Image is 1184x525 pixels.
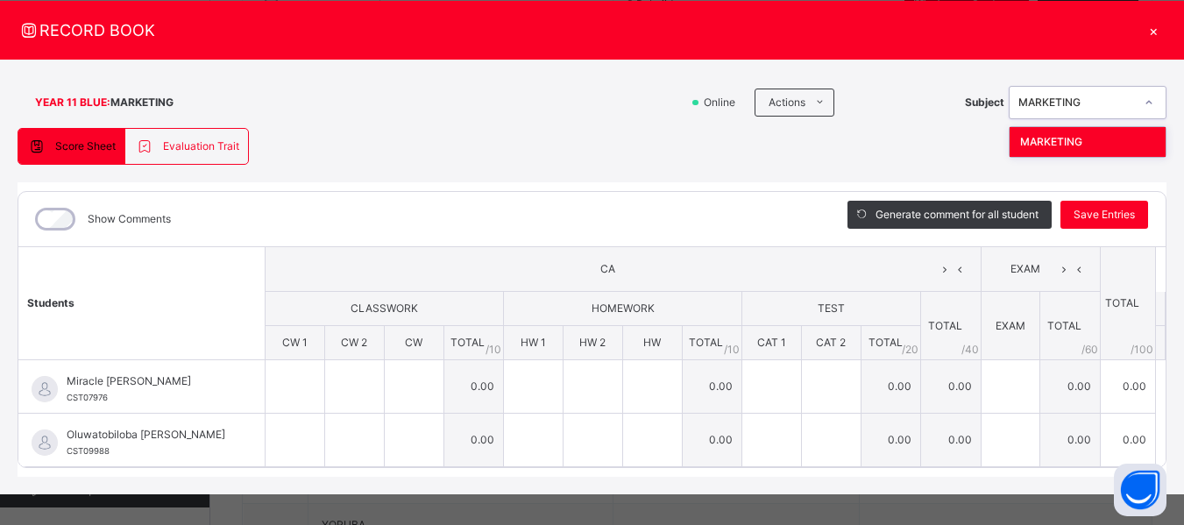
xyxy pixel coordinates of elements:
label: Show Comments [88,211,171,227]
span: CW [405,336,422,349]
span: CA [279,261,938,277]
span: Online [702,95,746,110]
span: TOTAL [928,319,962,332]
td: 0.00 [1040,414,1100,467]
span: CST09988 [67,446,110,456]
span: CW 2 [341,336,367,349]
span: TOTAL [869,336,903,349]
span: /100 [1131,342,1153,358]
div: MARKETING [1010,127,1166,157]
span: TEST [818,302,845,315]
span: Score Sheet [55,138,116,154]
td: 0.00 [1100,360,1155,414]
span: TOTAL [689,336,723,349]
span: / 10 [724,342,740,358]
span: RECORD BOOK [18,18,1140,42]
div: MARKETING [1018,95,1134,110]
span: CW 1 [282,336,308,349]
span: CAT 2 [816,336,846,349]
span: / 20 [902,342,918,358]
td: 0.00 [1040,360,1100,414]
span: Oluwatobiloba [PERSON_NAME] [67,427,225,443]
span: TOTAL [450,336,485,349]
span: Students [27,296,74,309]
td: 0.00 [861,414,920,467]
img: default.svg [32,376,58,402]
td: 0.00 [921,414,981,467]
span: HOMEWORK [592,302,655,315]
span: CST07976 [67,393,108,402]
span: TOTAL [1047,319,1081,332]
span: Generate comment for all student [876,207,1039,223]
span: Subject [965,95,1004,110]
td: 0.00 [443,360,503,414]
td: 0.00 [682,414,741,467]
span: / 60 [1081,342,1098,358]
span: CLASSWORK [351,302,418,315]
div: × [1140,18,1166,42]
span: Miracle [PERSON_NAME] [67,373,225,389]
img: default.svg [32,429,58,456]
span: YEAR 11 BLUE : [35,95,110,110]
th: TOTAL [1100,247,1155,360]
td: 0.00 [1100,414,1155,467]
td: 0.00 [861,360,920,414]
span: HW 2 [579,336,606,349]
span: Actions [769,95,805,110]
button: Open asap [1114,464,1166,516]
td: 0.00 [443,414,503,467]
span: HW [643,336,661,349]
span: CAT 1 [757,336,786,349]
span: MARKETING [110,95,174,110]
span: / 40 [961,342,979,358]
td: 0.00 [682,360,741,414]
td: 0.00 [921,360,981,414]
span: / 10 [486,342,501,358]
span: Evaluation Trait [163,138,239,154]
span: EXAM [995,261,1057,277]
span: HW 1 [521,336,546,349]
span: Save Entries [1074,207,1135,223]
span: EXAM [996,319,1025,332]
